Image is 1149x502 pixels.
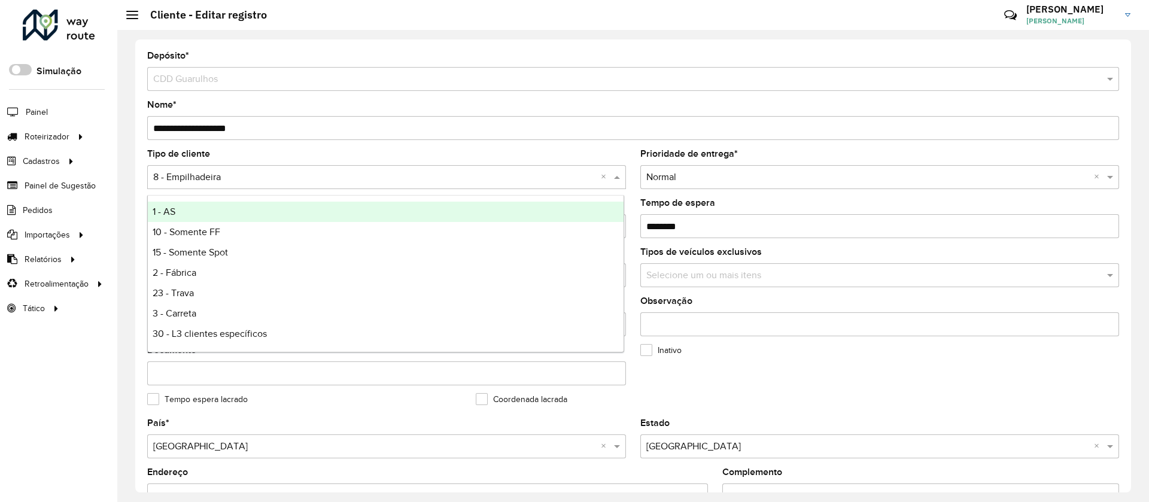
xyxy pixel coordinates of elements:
span: Tático [23,302,45,315]
span: 10 - Somente FF [153,227,220,237]
label: Tempo espera lacrado [147,393,248,406]
span: Painel de Sugestão [25,179,96,192]
h2: Cliente - Editar registro [138,8,267,22]
span: Cadastros [23,155,60,168]
h3: [PERSON_NAME] [1026,4,1116,15]
label: Complemento [722,465,782,479]
label: Tempo de espera [640,196,715,210]
label: Nome [147,98,177,112]
ng-dropdown-panel: Options list [147,195,624,352]
span: 2 - Fábrica [153,267,196,278]
span: 1 - AS [153,206,175,217]
label: Tipo de cliente [147,147,210,161]
label: País [147,416,169,430]
label: Endereço [147,465,188,479]
label: Depósito [147,48,189,63]
label: Simulação [37,64,81,78]
a: Contato Rápido [998,2,1023,28]
span: Clear all [1094,439,1104,454]
label: Observação [640,294,692,308]
span: Retroalimentação [25,278,89,290]
label: Inativo [640,344,682,357]
span: 30 - L3 clientes específicos [153,328,267,339]
span: Importações [25,229,70,241]
span: Clear all [1094,170,1104,184]
span: 15 - Somente Spot [153,247,228,257]
span: Pedidos [23,204,53,217]
label: Tipos de veículos exclusivos [640,245,762,259]
span: Clear all [601,170,611,184]
span: Roteirizador [25,130,69,143]
span: 3 - Carreta [153,308,196,318]
span: Relatórios [25,253,62,266]
label: Prioridade de entrega [640,147,738,161]
label: Coordenada lacrada [476,393,567,406]
span: Clear all [601,439,611,454]
label: Estado [640,416,670,430]
span: [PERSON_NAME] [1026,16,1116,26]
span: 23 - Trava [153,288,194,298]
span: Painel [26,106,48,118]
